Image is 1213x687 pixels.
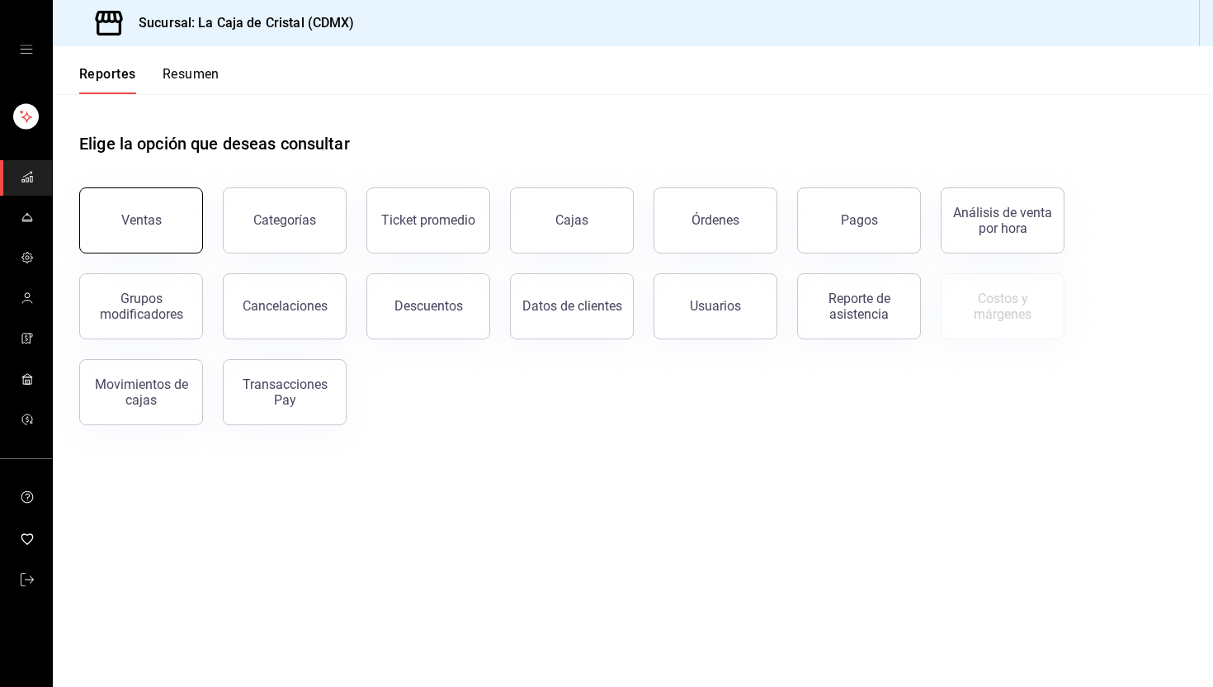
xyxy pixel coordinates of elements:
button: Pagos [797,187,921,253]
div: Reporte de asistencia [808,291,910,322]
button: Resumen [163,66,219,94]
button: Descuentos [366,273,490,339]
button: Ticket promedio [366,187,490,253]
div: Movimientos de cajas [90,377,192,408]
div: Cajas [555,212,588,228]
h1: Elige la opción que deseas consultar [79,131,350,156]
div: Usuarios [690,298,741,314]
button: Reportes [79,66,136,94]
button: open drawer [20,43,33,56]
button: Órdenes [654,187,777,253]
div: Categorías [253,212,316,228]
div: Cancelaciones [243,298,328,314]
button: Cajas [510,187,634,253]
button: Movimientos de cajas [79,359,203,425]
div: Datos de clientes [522,298,622,314]
button: Datos de clientes [510,273,634,339]
div: Análisis de venta por hora [951,205,1054,236]
div: Órdenes [691,212,739,228]
div: Ticket promedio [381,212,475,228]
h3: Sucursal: La Caja de Cristal (CDMX) [125,13,355,33]
button: Transacciones Pay [223,359,347,425]
button: Ventas [79,187,203,253]
button: Cancelaciones [223,273,347,339]
button: Categorías [223,187,347,253]
div: Grupos modificadores [90,291,192,322]
button: Análisis de venta por hora [941,187,1064,253]
button: Contrata inventarios para ver este reporte [941,273,1064,339]
div: Costos y márgenes [951,291,1054,322]
button: Grupos modificadores [79,273,203,339]
div: navigation tabs [79,66,219,94]
div: Descuentos [394,298,463,314]
div: Transacciones Pay [234,377,336,408]
button: Reporte de asistencia [797,273,921,339]
div: Ventas [121,212,162,228]
button: Usuarios [654,273,777,339]
div: Pagos [841,212,878,228]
